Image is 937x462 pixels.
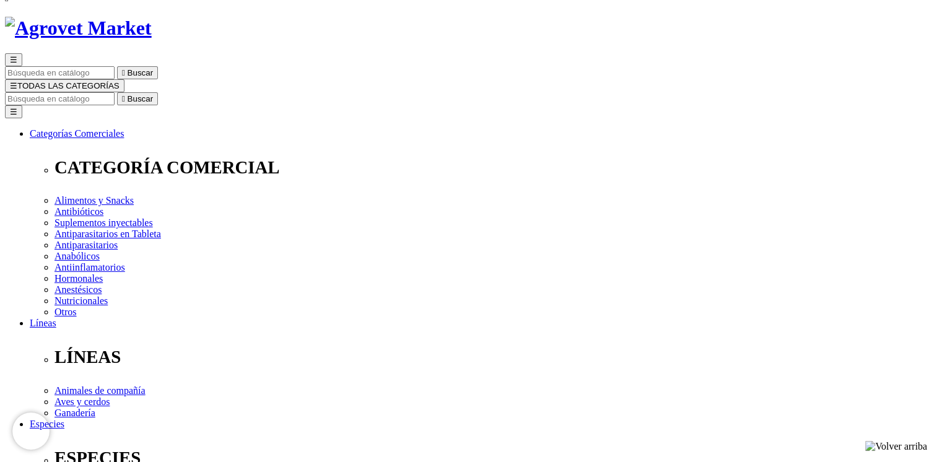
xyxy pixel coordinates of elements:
[54,217,153,228] a: Suplementos inyectables
[54,385,146,396] a: Animales de compañía
[54,229,161,239] a: Antiparasitarios en Tableta
[5,92,115,105] input: Buscar
[54,295,108,306] a: Nutricionales
[54,195,134,206] a: Alimentos y Snacks
[5,79,124,92] button: ☰TODAS LAS CATEGORÍAS
[54,273,103,284] a: Hormonales
[865,441,927,452] img: Volver arriba
[54,347,932,367] p: LÍNEAS
[10,81,17,90] span: ☰
[12,412,50,450] iframe: Brevo live chat
[122,94,125,103] i: 
[5,66,115,79] input: Buscar
[117,66,158,79] button:  Buscar
[117,92,158,105] button:  Buscar
[54,157,932,178] p: CATEGORÍA COMERCIAL
[10,55,17,64] span: ☰
[5,17,152,40] img: Agrovet Market
[128,68,153,77] span: Buscar
[54,408,95,418] a: Ganadería
[128,94,153,103] span: Buscar
[5,105,22,118] button: ☰
[122,68,125,77] i: 
[54,262,125,272] a: Antiinflamatorios
[30,128,124,139] a: Categorías Comerciales
[54,307,77,317] a: Otros
[54,251,100,261] a: Anabólicos
[54,396,110,407] a: Aves y cerdos
[54,206,103,217] a: Antibióticos
[54,284,102,295] a: Anestésicos
[30,419,64,429] a: Especies
[30,318,56,328] a: Líneas
[5,53,22,66] button: ☰
[54,240,118,250] a: Antiparasitarios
